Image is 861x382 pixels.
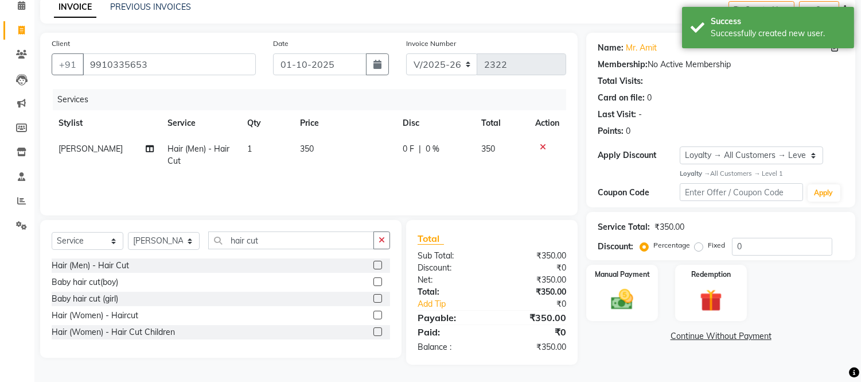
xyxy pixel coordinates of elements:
[492,274,575,286] div: ₹350.00
[680,183,802,201] input: Enter Offer / Coupon Code
[426,143,439,155] span: 0 %
[604,287,640,312] img: _cash.svg
[708,240,725,250] label: Fixed
[492,341,575,353] div: ₹350.00
[406,38,456,49] label: Invoice Number
[711,16,846,28] div: Success
[595,269,650,280] label: Manual Payment
[598,221,650,233] div: Service Total:
[240,110,293,136] th: Qty
[506,298,575,310] div: ₹0
[589,330,853,342] a: Continue Without Payment
[654,221,684,233] div: ₹350.00
[409,274,492,286] div: Net:
[53,89,575,110] div: Services
[492,262,575,274] div: ₹0
[492,250,575,262] div: ₹350.00
[409,250,492,262] div: Sub Total:
[59,144,123,154] span: [PERSON_NAME]
[492,325,575,339] div: ₹0
[728,1,794,19] button: Create New
[598,59,844,71] div: No Active Membership
[52,110,161,136] th: Stylist
[808,184,840,202] button: Apply
[409,311,492,325] div: Payable:
[598,75,643,87] div: Total Visits:
[492,286,575,298] div: ₹350.00
[273,38,289,49] label: Date
[626,42,657,54] a: Mr. Amit
[691,269,731,280] label: Redemption
[799,1,839,19] button: Save
[598,109,636,121] div: Last Visit:
[208,231,374,249] input: Search or Scan
[647,92,652,104] div: 0
[52,293,118,305] div: Baby hair cut (girl)
[168,144,230,166] span: Hair (Men) - Hair Cut
[680,169,710,178] strong: Loyalty →
[693,287,729,315] img: _gift.svg
[409,286,492,298] div: Total:
[52,310,138,322] div: Hair (Women) - Haircut
[409,262,492,274] div: Discount:
[598,59,648,71] div: Membership:
[52,326,175,338] div: Hair (Women) - Hair Cut Children
[396,110,474,136] th: Disc
[528,110,566,136] th: Action
[161,110,241,136] th: Service
[403,143,414,155] span: 0 F
[475,110,529,136] th: Total
[638,109,642,121] div: -
[419,143,421,155] span: |
[598,42,624,54] div: Name:
[300,144,314,154] span: 350
[598,241,633,253] div: Discount:
[409,325,492,339] div: Paid:
[598,125,624,137] div: Points:
[598,187,680,199] div: Coupon Code
[52,276,118,288] div: Baby hair cut(boy)
[626,125,630,137] div: 0
[492,311,575,325] div: ₹350.00
[482,144,496,154] span: 350
[598,92,645,104] div: Card on file:
[52,53,84,75] button: +91
[293,110,396,136] th: Price
[83,53,256,75] input: Search by Name/Mobile/Email/Code
[653,240,690,250] label: Percentage
[409,298,506,310] a: Add Tip
[52,260,129,272] div: Hair (Men) - Hair Cut
[52,38,70,49] label: Client
[598,149,680,161] div: Apply Discount
[711,28,846,40] div: Successfully created new user.
[418,233,444,245] span: Total
[110,2,191,12] a: PREVIOUS INVOICES
[409,341,492,353] div: Balance :
[680,169,844,179] div: All Customers → Level 1
[247,144,252,154] span: 1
